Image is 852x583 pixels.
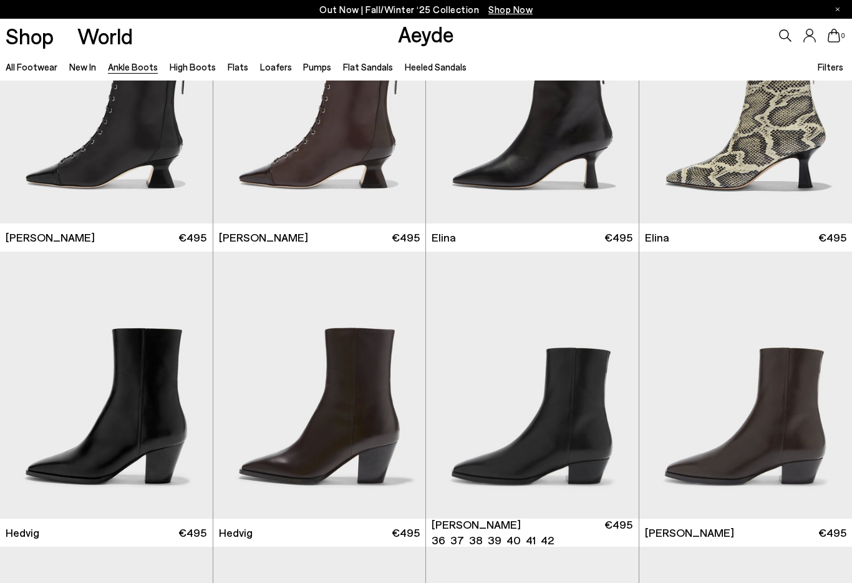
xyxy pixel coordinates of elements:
[432,532,550,548] ul: variant
[604,517,632,548] span: €495
[432,532,445,548] li: 36
[506,532,521,548] li: 40
[6,25,54,47] a: Shop
[645,525,734,541] span: [PERSON_NAME]
[426,223,639,252] a: Elina €495
[170,61,216,72] a: High Boots
[645,230,669,245] span: Elina
[213,252,426,519] img: Hedvig Cowboy Ankle Boots
[392,230,420,245] span: €495
[343,61,393,72] a: Flat Sandals
[818,230,846,245] span: €495
[6,525,39,541] span: Hedvig
[426,252,639,519] a: Next slide Previous slide
[213,223,426,252] a: [PERSON_NAME] €495
[6,61,57,72] a: All Footwear
[541,532,554,548] li: 42
[604,230,632,245] span: €495
[319,2,533,17] p: Out Now | Fall/Winter ‘25 Collection
[526,532,536,548] li: 41
[6,230,95,245] span: [PERSON_NAME]
[450,532,464,548] li: 37
[260,61,292,72] a: Loafers
[488,532,501,548] li: 39
[398,21,454,47] a: Aeyde
[840,32,846,39] span: 0
[405,61,467,72] a: Heeled Sandals
[426,252,639,519] img: Baba Pointed Cowboy Boots
[818,525,846,541] span: €495
[828,29,840,42] a: 0
[426,252,639,519] div: 1 / 6
[178,525,206,541] span: €495
[213,519,426,547] a: Hedvig €495
[392,525,420,541] span: €495
[432,230,456,245] span: Elina
[303,61,331,72] a: Pumps
[432,517,521,532] span: [PERSON_NAME]
[219,230,308,245] span: [PERSON_NAME]
[108,61,158,72] a: Ankle Boots
[426,519,639,547] a: [PERSON_NAME] 36 37 38 39 40 41 42 €495
[469,532,483,548] li: 38
[77,25,133,47] a: World
[818,61,843,72] span: Filters
[228,61,248,72] a: Flats
[178,230,206,245] span: €495
[69,61,96,72] a: New In
[488,4,533,15] span: Navigate to /collections/new-in
[219,525,253,541] span: Hedvig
